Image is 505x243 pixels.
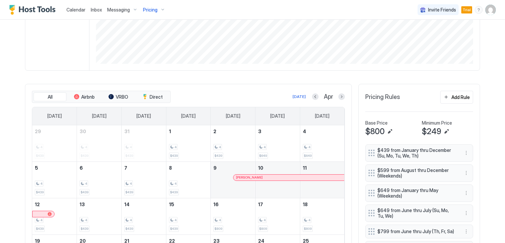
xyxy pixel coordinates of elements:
a: Inbox [91,6,102,13]
a: Sunday [41,107,68,125]
span: 2 [213,129,216,134]
button: Edit [386,128,394,135]
a: Monday [85,107,113,125]
span: Pricing Rules [365,93,400,101]
span: 4 [175,218,177,222]
span: 9 [213,165,217,171]
span: [DATE] [315,113,329,119]
td: April 16, 2026 [211,198,255,234]
span: Airbnb [81,94,95,100]
span: VRBO [116,94,128,100]
td: April 6, 2026 [77,161,122,198]
a: March 30, 2026 [77,125,121,137]
span: [DATE] [136,113,151,119]
span: $800 [365,127,385,136]
span: Apr [324,93,333,101]
span: 4 [85,182,87,186]
span: 13 [80,202,85,207]
span: Direct [150,94,163,100]
a: April 8, 2026 [166,162,211,174]
span: All [48,94,53,100]
span: 11 [303,165,307,171]
span: 4 [175,145,177,149]
span: 4 [308,145,310,149]
a: April 14, 2026 [122,198,166,210]
span: 15 [169,202,174,207]
span: [DATE] [270,113,285,119]
td: April 3, 2026 [255,125,300,162]
td: March 29, 2026 [32,125,77,162]
a: April 16, 2026 [211,198,255,210]
a: April 18, 2026 [300,198,345,210]
span: $439 [81,190,88,194]
a: Tuesday [130,107,157,125]
span: 4 [303,129,306,134]
span: 31 [124,129,130,134]
span: $649 [304,154,312,158]
div: menu [462,149,470,157]
span: 17 [258,202,263,207]
span: $439 [125,227,133,231]
span: $599 from August thru December (Weekends) [377,167,456,179]
span: $439 from January thru December (Su, Mo, Tu, We, Th) [377,147,456,159]
span: $649 from January thru May (Weekends) [377,187,456,199]
a: April 6, 2026 [77,162,121,174]
span: 4 [264,218,266,222]
a: April 1, 2026 [166,125,211,137]
span: 4 [219,218,221,222]
td: April 14, 2026 [121,198,166,234]
span: 18 [303,202,308,207]
span: $649 from June thru July (Su, Mo, Tu, We) [377,207,456,219]
span: 14 [124,202,130,207]
div: [DATE] [293,94,306,100]
a: Thursday [219,107,247,125]
a: April 4, 2026 [300,125,345,137]
td: April 5, 2026 [32,161,77,198]
div: menu [462,209,470,217]
span: Calendar [66,7,85,12]
span: $799 from June thru July (Th, Fr, Sa) [377,229,456,234]
span: 8 [169,165,172,171]
span: 10 [258,165,263,171]
span: [DATE] [92,113,107,119]
td: April 17, 2026 [255,198,300,234]
td: April 10, 2026 [255,161,300,198]
td: April 2, 2026 [211,125,255,162]
div: Add Rule [451,94,470,101]
a: April 12, 2026 [32,198,77,210]
iframe: Intercom live chat [7,221,22,236]
button: More options [462,209,470,217]
a: Calendar [66,6,85,13]
div: menu [475,6,483,14]
a: April 17, 2026 [255,198,300,210]
td: April 12, 2026 [32,198,77,234]
span: 4 [219,145,221,149]
a: April 3, 2026 [255,125,300,137]
span: Messaging [107,7,130,13]
span: $809 [259,227,267,231]
td: April 11, 2026 [300,161,345,198]
td: April 18, 2026 [300,198,345,234]
span: $249 [422,127,441,136]
button: More options [462,189,470,197]
span: 6 [80,165,83,171]
span: $439 [36,227,44,231]
span: $439 [170,154,178,158]
span: Base Price [365,120,388,126]
span: $439 [170,190,178,194]
span: [DATE] [226,113,240,119]
span: 4 [308,218,310,222]
a: April 13, 2026 [77,198,121,210]
div: menu [462,228,470,235]
span: Pricing [143,7,157,13]
span: 12 [35,202,40,207]
a: April 2, 2026 [211,125,255,137]
a: April 7, 2026 [122,162,166,174]
div: User profile [485,5,496,15]
span: $439 [81,227,88,231]
span: $439 [36,190,44,194]
a: Host Tools Logo [9,5,59,15]
td: April 7, 2026 [121,161,166,198]
span: 16 [213,202,219,207]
